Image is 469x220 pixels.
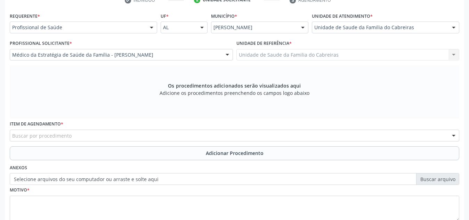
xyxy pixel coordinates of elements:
label: UF [161,11,169,22]
label: Motivo [10,185,30,196]
span: Profissional de Saúde [12,24,143,31]
span: [PERSON_NAME] [213,24,294,31]
span: Buscar por procedimento [12,132,72,139]
span: Os procedimentos adicionados serão visualizados aqui [168,82,301,89]
span: Adicionar Procedimento [206,149,264,157]
span: Médico da Estratégia de Saúde da Família - [PERSON_NAME] [12,51,219,58]
span: Unidade de Saude da Familia do Cabreiras [314,24,445,31]
label: Item de agendamento [10,119,63,130]
button: Adicionar Procedimento [10,146,459,160]
label: Requerente [10,11,40,22]
label: Unidade de referência [236,38,292,49]
label: Profissional Solicitante [10,38,72,49]
label: Município [211,11,237,22]
label: Unidade de atendimento [312,11,373,22]
span: Adicione os procedimentos preenchendo os campos logo abaixo [160,89,309,97]
label: Anexos [10,163,27,173]
span: AL [163,24,193,31]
